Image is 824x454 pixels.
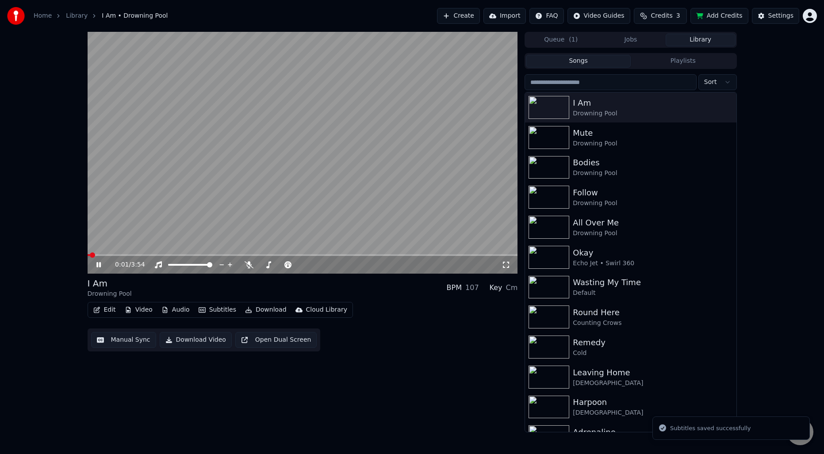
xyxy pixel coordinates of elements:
[634,8,687,24] button: Credits3
[573,426,732,439] div: Adrenaline
[447,282,462,293] div: BPM
[573,276,732,289] div: Wasting My Time
[34,11,52,20] a: Home
[704,78,717,87] span: Sort
[573,199,732,208] div: Drowning Pool
[66,11,88,20] a: Library
[631,55,736,68] button: Playlists
[158,304,193,316] button: Audio
[102,11,168,20] span: I Am • Drowning Pool
[690,8,748,24] button: Add Credits
[567,8,630,24] button: Video Guides
[483,8,526,24] button: Import
[596,34,666,46] button: Jobs
[573,139,732,148] div: Drowning Pool
[670,424,751,433] div: Subtitles saved successfully
[115,260,129,269] span: 0:01
[573,259,732,268] div: Echo Jet • Swirl 360
[569,35,578,44] span: ( 1 )
[573,366,732,379] div: Leaving Home
[573,97,732,109] div: I Am
[115,260,136,269] div: /
[121,304,156,316] button: Video
[573,379,732,388] div: [DEMOGRAPHIC_DATA]
[88,290,132,298] div: Drowning Pool
[573,156,732,169] div: Bodies
[506,282,518,293] div: Cm
[573,289,732,298] div: Default
[7,7,25,25] img: youka
[91,332,156,348] button: Manual Sync
[666,34,736,46] button: Library
[573,187,732,199] div: Follow
[131,260,145,269] span: 3:54
[752,8,799,24] button: Settings
[573,109,732,118] div: Drowning Pool
[768,11,793,20] div: Settings
[573,229,732,238] div: Drowning Pool
[573,336,732,349] div: Remedy
[573,349,732,358] div: Cold
[573,306,732,319] div: Round Here
[90,304,119,316] button: Edit
[235,332,317,348] button: Open Dual Screen
[195,304,240,316] button: Subtitles
[573,217,732,229] div: All Over Me
[437,8,480,24] button: Create
[573,408,732,417] div: [DEMOGRAPHIC_DATA]
[529,8,563,24] button: FAQ
[573,169,732,178] div: Drowning Pool
[573,247,732,259] div: Okay
[573,396,732,408] div: Harpoon
[465,282,479,293] div: 107
[676,11,680,20] span: 3
[526,55,631,68] button: Songs
[34,11,168,20] nav: breadcrumb
[573,127,732,139] div: Mute
[490,282,502,293] div: Key
[651,11,672,20] span: Credits
[573,319,732,328] div: Counting Crows
[160,332,232,348] button: Download Video
[306,305,347,314] div: Cloud Library
[241,304,290,316] button: Download
[88,277,132,290] div: I Am
[526,34,596,46] button: Queue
